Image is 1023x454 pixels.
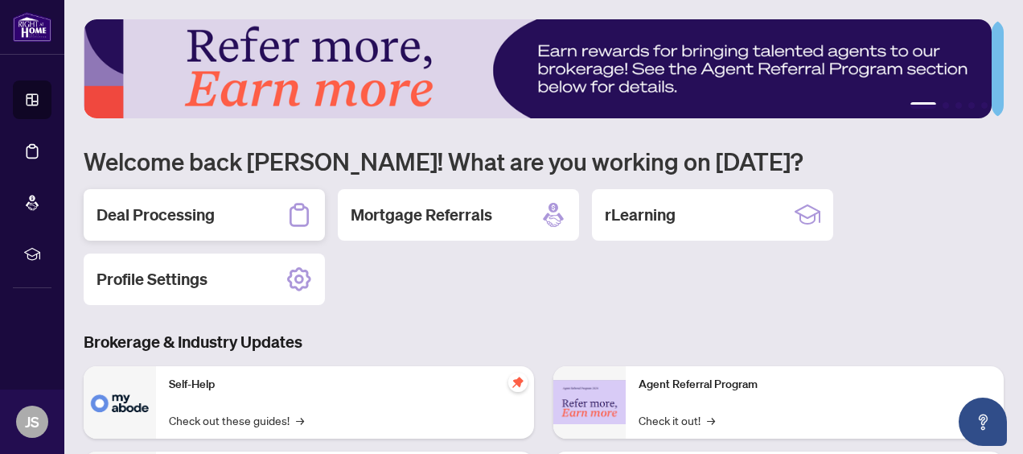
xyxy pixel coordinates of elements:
[84,146,1004,176] h1: Welcome back [PERSON_NAME]! What are you working on [DATE]?
[84,366,156,439] img: Self-Help
[639,411,715,429] a: Check it out!→
[169,411,304,429] a: Check out these guides!→
[84,331,1004,353] h3: Brokerage & Industry Updates
[955,102,962,109] button: 3
[968,102,975,109] button: 4
[553,380,626,424] img: Agent Referral Program
[943,102,949,109] button: 2
[910,102,936,109] button: 1
[605,204,676,226] h2: rLearning
[351,204,492,226] h2: Mortgage Referrals
[508,373,528,392] span: pushpin
[25,411,39,433] span: JS
[707,411,715,429] span: →
[959,398,1007,446] button: Open asap
[13,12,51,42] img: logo
[97,268,207,291] h2: Profile Settings
[84,19,992,118] img: Slide 0
[296,411,304,429] span: →
[981,102,988,109] button: 5
[639,376,991,394] p: Agent Referral Program
[169,376,521,394] p: Self-Help
[97,204,215,226] h2: Deal Processing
